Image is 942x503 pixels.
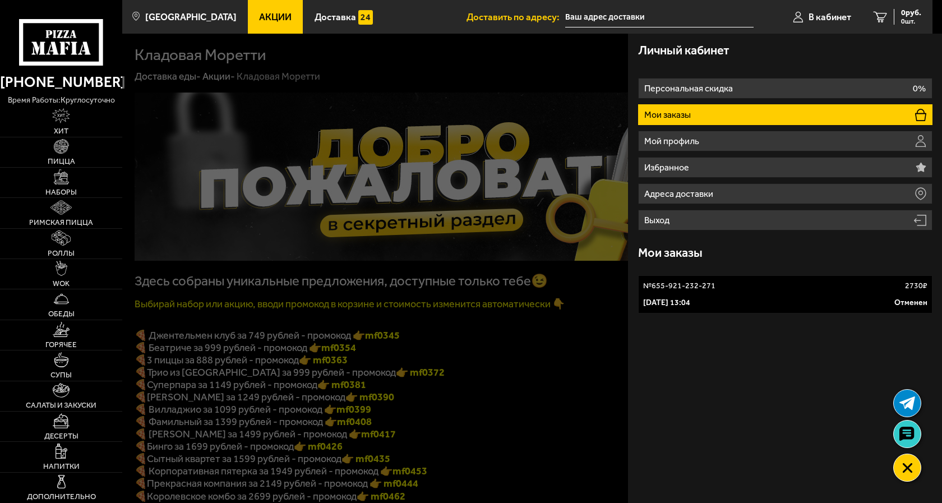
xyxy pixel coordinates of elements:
span: Доставить по адресу: [467,12,565,22]
span: WOK [53,280,70,287]
p: 0% [913,84,926,93]
span: Доставка [315,12,356,22]
span: [GEOGRAPHIC_DATA] [145,12,237,22]
span: Римская пицца [29,219,93,226]
p: Адреса доставки [644,190,715,199]
span: Обеды [48,310,75,317]
span: Наборы [45,188,77,196]
p: 2730 ₽ [905,280,927,292]
span: Напитки [43,463,80,470]
span: Салаты и закуски [26,402,96,409]
p: Избранное [644,163,691,172]
span: Хит [54,127,68,135]
p: Выход [644,216,672,225]
span: Горячее [45,341,77,348]
p: Персональная скидка [644,84,735,93]
span: Десерты [44,432,78,440]
input: Ваш адрес доставки [565,7,754,27]
a: №655-921-232-2712730₽[DATE] 13:04Отменен [638,275,932,313]
p: № 655-921-232-271 [643,280,715,292]
p: [DATE] 13:04 [643,297,690,308]
img: 15daf4d41897b9f0e9f617042186c801.svg [358,10,373,25]
h3: Личный кабинет [638,45,729,57]
p: Мои заказы [644,110,693,119]
span: Супы [50,371,72,379]
span: Пицца [48,158,75,165]
h3: Мои заказы [638,247,703,260]
span: Роллы [48,250,75,257]
span: 0 шт. [901,18,921,25]
span: Акции [259,12,292,22]
span: В кабинет [809,12,851,22]
p: Мой профиль [644,137,701,146]
span: 0 руб. [901,9,921,17]
span: Дополнительно [27,493,96,500]
p: Отменен [894,297,927,308]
